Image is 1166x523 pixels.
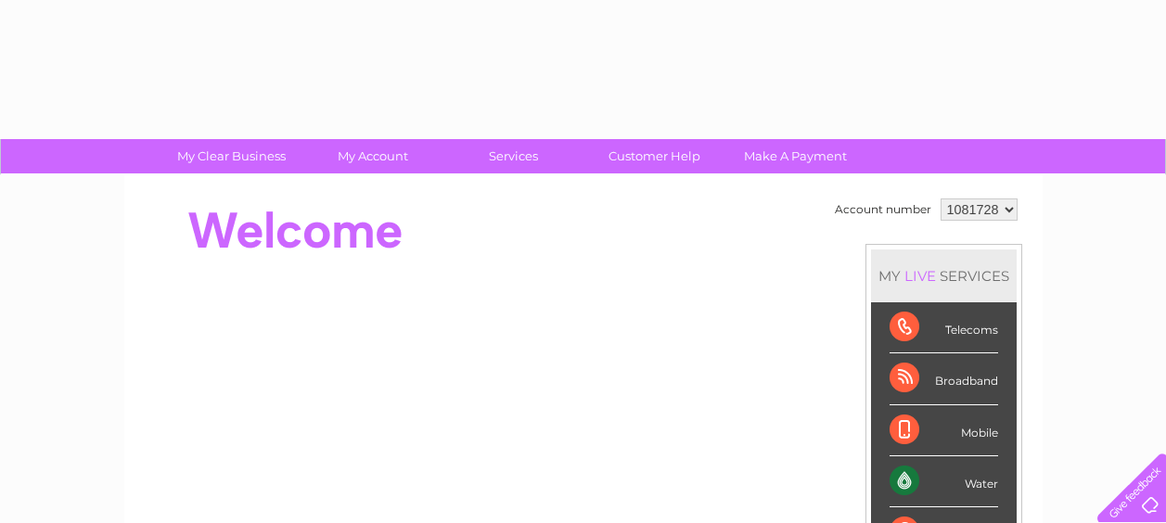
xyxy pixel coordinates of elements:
[296,139,449,173] a: My Account
[890,302,998,353] div: Telecoms
[830,194,936,225] td: Account number
[901,267,940,285] div: LIVE
[890,353,998,404] div: Broadband
[437,139,590,173] a: Services
[719,139,872,173] a: Make A Payment
[155,139,308,173] a: My Clear Business
[890,456,998,507] div: Water
[890,405,998,456] div: Mobile
[871,249,1017,302] div: MY SERVICES
[578,139,731,173] a: Customer Help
